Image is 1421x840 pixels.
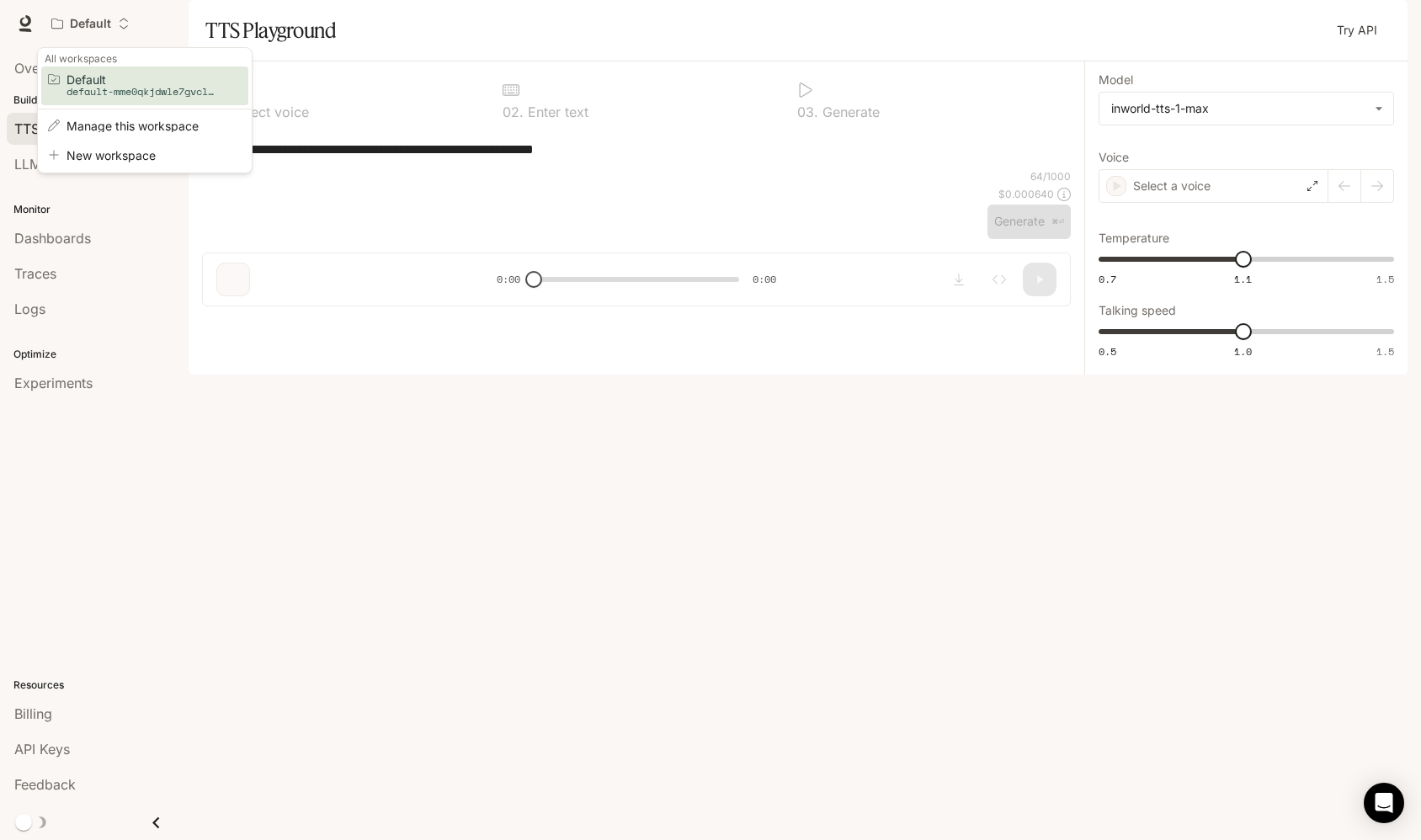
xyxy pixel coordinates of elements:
[41,113,248,139] li: Edit workspace
[67,120,218,132] span: Manage this workspace
[41,142,248,168] li: New workspace
[67,73,218,86] span: Default
[67,149,218,162] span: New workspace
[67,86,218,98] p: default-mme0qkjdwle7gvcl6zdftg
